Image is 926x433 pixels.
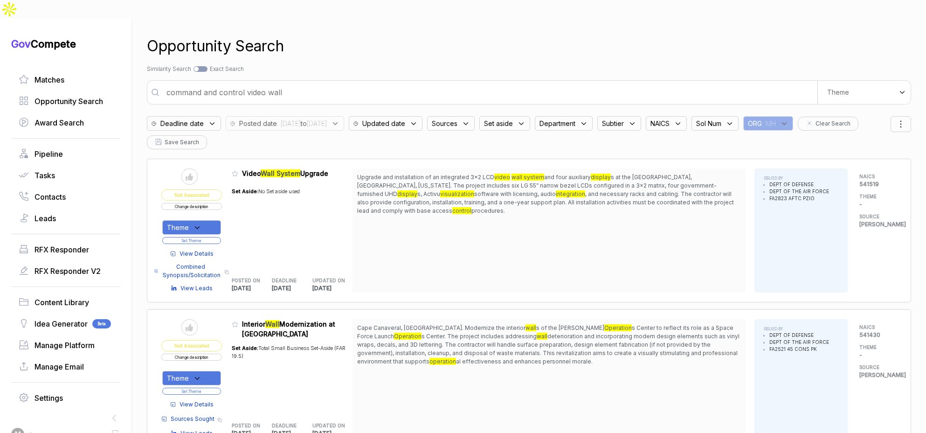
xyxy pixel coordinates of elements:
[239,119,277,128] span: Posted date
[456,358,593,365] span: al effectiveness and enhances personnel morale.
[35,244,89,255] span: RFX Responder
[859,344,897,351] h5: THEME
[35,170,55,181] span: Tasks
[161,203,222,210] button: Change description
[397,190,417,197] mark: display
[859,213,897,220] h5: SOURCE
[312,277,338,284] h5: UPDATED ON
[19,244,113,255] a: RFX Responder
[357,333,739,365] span: deterioration and incorporating modern design elements such as vinyl wraps, decals, and 3D letter...
[19,170,113,181] a: Tasks
[35,392,63,404] span: Settings
[539,119,575,128] span: Department
[171,415,214,423] span: Sources Sought
[556,190,585,197] mark: integration
[232,422,257,429] h5: POSTED ON
[19,361,113,372] a: Manage Email
[232,284,272,293] p: [DATE]
[19,265,113,277] a: RFX Responder V2
[859,173,897,180] h5: NAICS
[147,35,284,57] h1: Opportunity Search
[19,117,113,128] a: Award Search
[859,200,897,209] p: -
[161,415,214,423] a: Sources Sought
[429,358,456,365] mark: operation
[591,174,611,181] mark: display
[261,169,300,177] mark: Wall System
[312,284,353,293] p: [DATE]
[859,371,897,379] p: [PERSON_NAME]
[357,190,734,214] span: , and necessary racks and cabling. The contractor will also provide configuration, installation, ...
[167,373,189,383] span: Theme
[162,263,221,279] span: Combined Synopsis/Solicitation
[232,345,258,351] span: Set Aside:
[301,119,307,127] b: to
[242,169,261,177] span: Video
[180,284,213,293] span: View Leads
[154,263,221,279] a: Combined Synopsis/Solicitation
[165,138,199,147] span: Save Search
[161,340,222,351] span: Not Associated
[19,318,113,329] a: Idea GeneratorBeta
[471,207,505,214] span: procedures.
[272,284,312,293] p: [DATE]
[180,250,214,258] span: View Details
[92,319,111,328] span: Beta
[242,320,335,338] span: Modernization at [GEOGRAPHIC_DATA]
[859,193,897,200] h5: THEME
[525,324,536,331] mark: wall
[19,74,113,85] a: Matches
[357,174,717,197] span: s at the [GEOGRAPHIC_DATA], [GEOGRAPHIC_DATA], [US_STATE]. The project includes six LG 55” narrow...
[35,265,101,277] span: RFX Responder V2
[362,119,405,128] span: Updated date
[474,190,556,197] span: software with licensing, audio
[19,191,113,203] a: Contacts
[35,297,89,308] span: Content Library
[265,320,279,328] mark: Wall
[769,181,829,188] li: DEPT OF DEFENSE
[827,88,849,97] span: Theme
[764,326,829,332] h5: ISSUED BY
[232,277,257,284] h5: POSTED ON
[277,119,327,128] span: : [DATE] [DATE]
[19,340,113,351] a: Manage Platform
[147,65,191,72] span: Similarity Search
[11,37,120,50] h1: Compete
[312,422,338,429] h5: UPDATED ON
[258,188,300,195] span: No Set aside used
[859,180,897,189] p: 541519
[147,135,207,149] button: Save Search
[537,333,547,340] mark: wall
[19,96,113,107] a: Opportunity Search
[432,119,457,128] span: Sources
[769,346,829,353] li: FA2521 45 CONS PK
[19,148,113,160] a: Pipeline
[35,361,84,372] span: Manage Email
[161,83,817,102] input: Enter a search term or larger passage of text (max 400 words) or search by ai powered theme
[180,400,214,409] span: View Details
[35,318,88,329] span: Idea Generator
[161,354,222,361] button: Change description
[452,207,471,214] mark: control
[815,119,850,128] span: Clear Search
[19,213,113,224] a: Leads
[19,392,113,404] a: Settings
[272,277,297,284] h5: DEADLINE
[394,333,422,340] mark: Operation
[440,190,474,197] mark: visualization
[769,332,829,339] li: DEPT OF DEFENSE
[544,174,591,181] span: and four auxiliary
[35,191,66,203] span: Contacts
[35,74,64,85] span: Matches
[210,65,244,72] span: Exact Search
[162,237,221,244] button: Set Theme
[161,189,222,201] span: Not Associated
[167,223,189,232] span: Theme
[272,422,297,429] h5: DEADLINE
[859,331,897,339] p: 541430
[300,169,328,177] span: Upgrade
[604,324,632,331] mark: Operation
[602,119,624,128] span: Subtier
[769,195,829,202] li: FA2823 AFTC PZIO
[494,174,510,181] mark: video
